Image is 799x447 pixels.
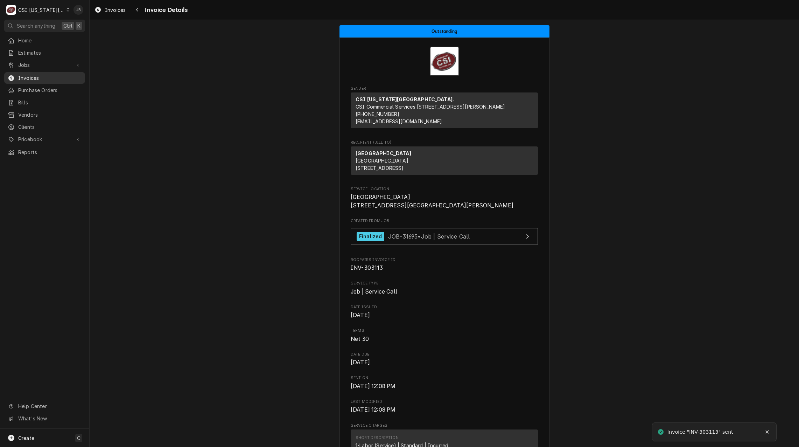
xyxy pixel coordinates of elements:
[351,304,538,319] div: Date Issued
[4,59,85,71] a: Go to Jobs
[351,140,538,178] div: Invoice Recipient
[351,383,395,390] span: [DATE] 12:08 PM
[18,49,82,56] span: Estimates
[351,312,370,318] span: [DATE]
[105,6,126,14] span: Invoices
[4,35,85,46] a: Home
[356,435,399,441] div: Short Description
[351,304,538,310] span: Date Issued
[351,264,383,271] span: INV-303113
[18,111,82,118] span: Vendors
[357,232,384,241] div: Finalized
[356,118,442,124] a: [EMAIL_ADDRESS][DOMAIN_NAME]
[351,92,538,131] div: Sender
[351,186,538,192] span: Service Location
[18,149,82,156] span: Reports
[356,150,411,156] strong: [GEOGRAPHIC_DATA]
[356,96,454,102] strong: CSI [US_STATE][GEOGRAPHIC_DATA].
[4,133,85,145] a: Go to Pricebook
[351,92,538,128] div: Sender
[18,435,34,441] span: Create
[4,413,85,424] a: Go to What's New
[430,47,459,76] img: Logo
[18,403,81,410] span: Help Center
[356,158,408,171] span: [GEOGRAPHIC_DATA] [STREET_ADDRESS]
[667,428,734,436] div: Invoice "INV-303113" sent
[351,218,538,248] div: Created From Job
[351,86,538,91] span: Sender
[18,87,82,94] span: Purchase Orders
[356,104,505,110] span: CSI Commercial Services [STREET_ADDRESS][PERSON_NAME]
[351,423,538,428] span: Service Charges
[351,288,397,295] span: Job | Service Call
[351,186,538,210] div: Service Location
[132,4,143,15] button: Navigate back
[351,311,538,319] span: Date Issued
[351,358,538,367] span: Date Due
[4,97,85,108] a: Bills
[351,375,538,390] div: Sent On
[4,47,85,59] a: Estimates
[351,281,538,296] div: Service Type
[4,84,85,96] a: Purchase Orders
[432,29,457,34] span: Outstanding
[351,194,513,209] span: [GEOGRAPHIC_DATA] [STREET_ADDRESS][GEOGRAPHIC_DATA][PERSON_NAME]
[351,193,538,209] span: Service Location
[351,336,369,342] span: Net 30
[92,4,128,16] a: Invoices
[351,399,538,405] span: Last Modified
[73,5,83,15] div: Joshua Bennett's Avatar
[4,72,85,84] a: Invoices
[4,121,85,133] a: Clients
[17,22,55,29] span: Search anything
[351,328,538,343] div: Terms
[351,146,538,175] div: Recipient (Bill To)
[351,228,538,245] a: View Job
[18,37,82,44] span: Home
[388,233,470,240] span: JOB-31695 • Job | Service Call
[18,74,82,82] span: Invoices
[351,399,538,414] div: Last Modified
[18,99,82,106] span: Bills
[351,382,538,391] span: Sent On
[4,146,85,158] a: Reports
[339,25,549,37] div: Status
[351,352,538,357] span: Date Due
[18,61,71,69] span: Jobs
[63,22,72,29] span: Ctrl
[351,288,538,296] span: Service Type
[4,20,85,32] button: Search anythingCtrlK
[351,375,538,381] span: Sent On
[356,111,399,117] a: [PHONE_NUMBER]
[351,140,538,145] span: Recipient (Bill To)
[351,352,538,367] div: Date Due
[77,22,80,29] span: K
[351,218,538,224] span: Created From Job
[351,406,538,414] span: Last Modified
[4,109,85,121] a: Vendors
[18,136,71,143] span: Pricebook
[351,257,538,272] div: Roopairs Invoice ID
[4,400,85,412] a: Go to Help Center
[351,257,538,263] span: Roopairs Invoice ID
[351,281,538,286] span: Service Type
[6,5,16,15] div: C
[351,335,538,343] span: Terms
[18,415,81,422] span: What's New
[351,86,538,131] div: Invoice Sender
[351,146,538,178] div: Recipient (Bill To)
[6,5,16,15] div: CSI Kansas City.'s Avatar
[351,359,370,366] span: [DATE]
[351,406,395,413] span: [DATE] 12:08 PM
[18,6,64,14] div: CSI [US_STATE][GEOGRAPHIC_DATA].
[18,123,82,131] span: Clients
[351,328,538,333] span: Terms
[77,434,80,442] span: C
[143,5,187,15] span: Invoice Details
[73,5,83,15] div: JB
[351,264,538,272] span: Roopairs Invoice ID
